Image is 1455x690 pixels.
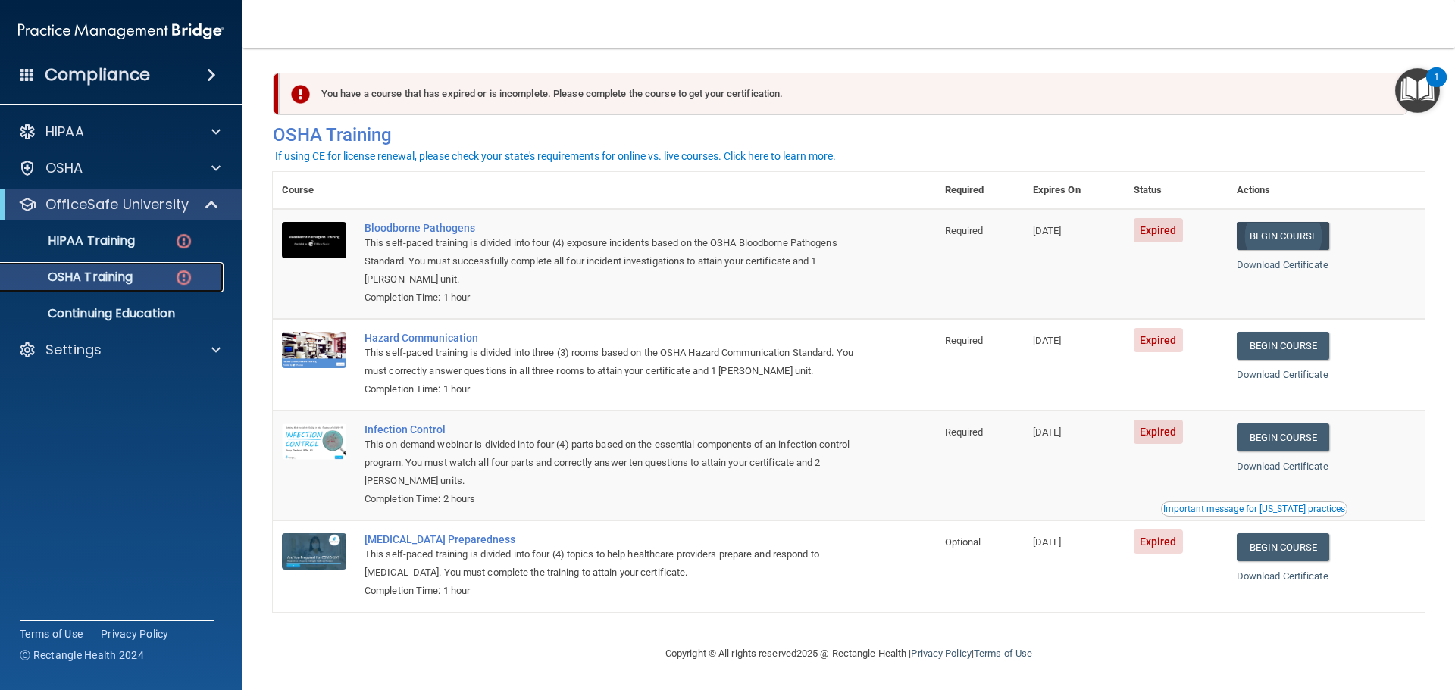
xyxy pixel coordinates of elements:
span: Required [945,335,984,346]
span: [DATE] [1033,426,1062,438]
a: [MEDICAL_DATA] Preparedness [365,533,860,545]
div: 1 [1434,77,1439,97]
div: Completion Time: 1 hour [365,380,860,398]
a: OfficeSafe University [18,195,220,214]
a: Hazard Communication [365,332,860,344]
span: Expired [1134,420,1183,444]
span: [DATE] [1033,335,1062,346]
p: OSHA [45,159,83,177]
p: HIPAA Training [10,233,135,248]
th: Course [273,172,355,209]
a: Privacy Policy [911,648,971,659]
div: Completion Time: 1 hour [365,582,860,600]
span: Required [945,225,984,236]
span: [DATE] [1033,225,1062,236]
th: Actions [1228,172,1425,209]
h4: Compliance [45,64,150,86]
span: Ⓒ Rectangle Health 2024 [20,648,144,663]
p: HIPAA [45,123,84,141]
div: If using CE for license renewal, please check your state's requirements for online vs. live cours... [275,151,836,161]
a: Privacy Policy [101,626,169,642]
a: Begin Course [1237,533,1329,561]
button: Read this if you are a dental practitioner in the state of CA [1161,501,1347,517]
img: PMB logo [18,16,224,46]
a: Terms of Use [974,648,1032,659]
a: Download Certificate [1237,369,1328,380]
div: You have a course that has expired or is incomplete. Please complete the course to get your certi... [279,73,1408,115]
th: Expires On [1024,172,1125,209]
div: This self-paced training is divided into four (4) topics to help healthcare providers prepare and... [365,545,860,582]
div: This on-demand webinar is divided into four (4) parts based on the essential components of an inf... [365,436,860,490]
span: Expired [1134,529,1183,554]
p: Settings [45,341,102,359]
h4: OSHA Training [273,124,1425,145]
button: If using CE for license renewal, please check your state's requirements for online vs. live cours... [273,148,838,164]
button: Open Resource Center, 1 new notification [1395,68,1440,113]
div: Copyright © All rights reserved 2025 @ Rectangle Health | | [572,629,1125,678]
a: Download Certificate [1237,461,1328,472]
a: Settings [18,341,221,359]
div: This self-paced training is divided into four (4) exposure incidents based on the OSHA Bloodborne... [365,234,860,289]
th: Status [1125,172,1228,209]
p: OSHA Training [10,270,133,285]
a: HIPAA [18,123,221,141]
a: Download Certificate [1237,259,1328,270]
img: danger-circle.6113f641.png [174,268,193,287]
a: Terms of Use [20,626,83,642]
a: Begin Course [1237,222,1329,250]
img: danger-circle.6113f641.png [174,232,193,251]
div: Completion Time: 1 hour [365,289,860,307]
a: Begin Course [1237,332,1329,360]
span: Expired [1134,218,1183,242]
span: Required [945,426,984,438]
a: Bloodborne Pathogens [365,222,860,234]
a: Download Certificate [1237,570,1328,582]
p: OfficeSafe University [45,195,189,214]
img: exclamation-circle-solid-danger.72ef9ffc.png [291,85,310,104]
th: Required [936,172,1024,209]
a: Infection Control [365,423,860,436]
div: Completion Time: 2 hours [365,490,860,508]
span: Optional [945,536,981,548]
span: [DATE] [1033,536,1062,548]
div: This self-paced training is divided into three (3) rooms based on the OSHA Hazard Communication S... [365,344,860,380]
p: Continuing Education [10,306,217,321]
span: Expired [1134,328,1183,352]
a: Begin Course [1237,423,1329,451]
div: Important message for [US_STATE] practices [1163,504,1345,514]
a: OSHA [18,159,221,177]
